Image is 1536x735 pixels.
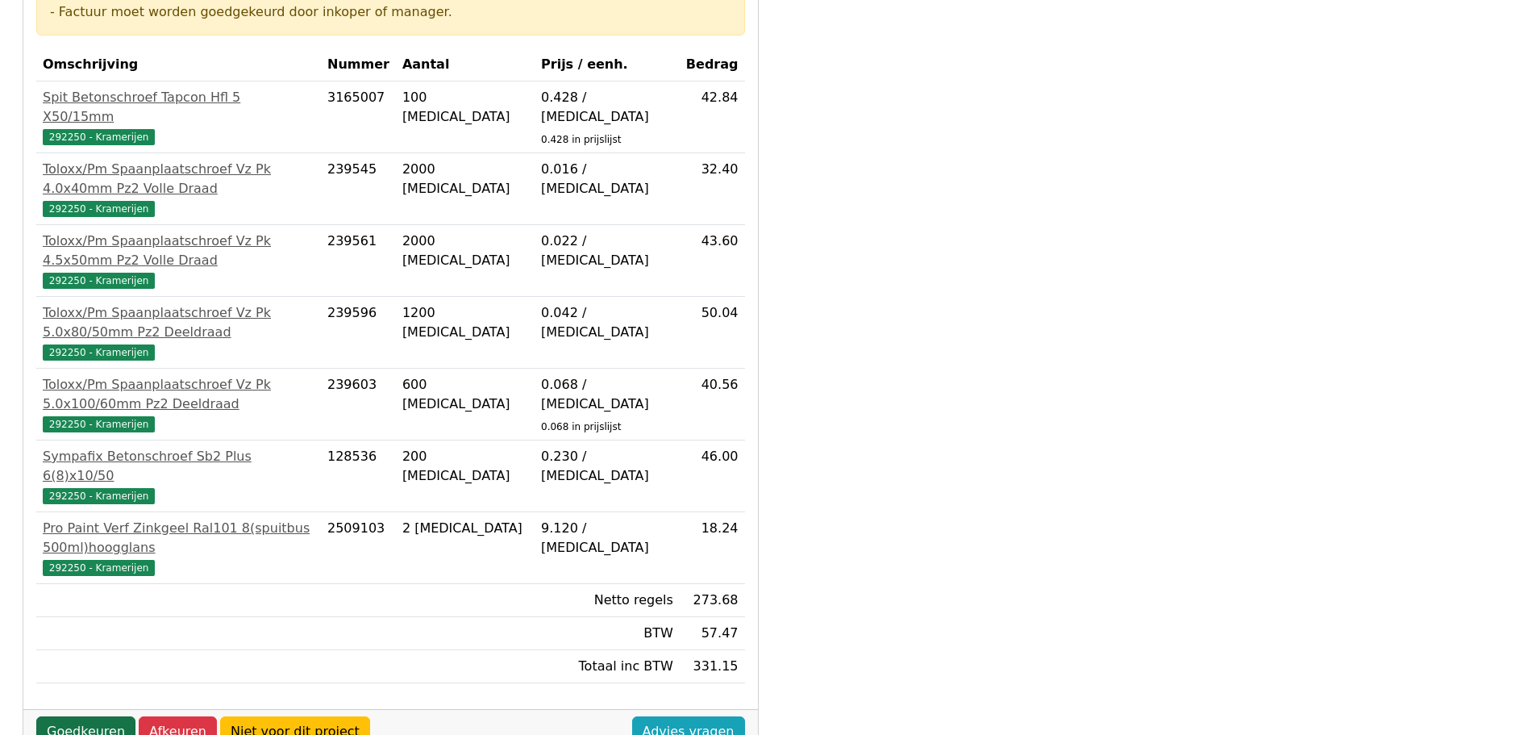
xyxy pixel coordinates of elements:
[541,160,673,198] div: 0.016 / [MEDICAL_DATA]
[321,441,396,512] td: 128536
[680,584,745,617] td: 273.68
[680,153,745,225] td: 32.40
[43,345,155,361] span: 292250 - Kramerijen
[43,232,314,290] a: Toloxx/Pm Spaanplaatschroef Vz Pk 4.5x50mm Pz2 Volle Draad292250 - Kramerijen
[43,160,314,218] a: Toloxx/Pm Spaanplaatschroef Vz Pk 4.0x40mm Pz2 Volle Draad292250 - Kramerijen
[43,519,314,558] div: Pro Paint Verf Zinkgeel Ral101 8(spuitbus 500ml)hoogglans
[43,160,314,198] div: Toloxx/Pm Spaanplaatschroef Vz Pk 4.0x40mm Pz2 Volle Draad
[680,81,745,153] td: 42.84
[541,519,673,558] div: 9.120 / [MEDICAL_DATA]
[43,232,314,270] div: Toloxx/Pm Spaanplaatschroef Vz Pk 4.5x50mm Pz2 Volle Draad
[541,375,673,414] div: 0.068 / [MEDICAL_DATA]
[402,375,528,414] div: 600 [MEDICAL_DATA]
[535,650,680,683] td: Totaal inc BTW
[402,88,528,127] div: 100 [MEDICAL_DATA]
[321,512,396,584] td: 2509103
[541,232,673,270] div: 0.022 / [MEDICAL_DATA]
[43,416,155,432] span: 292250 - Kramerijen
[396,48,535,81] th: Aantal
[402,519,528,538] div: 2 [MEDICAL_DATA]
[43,375,314,433] a: Toloxx/Pm Spaanplaatschroef Vz Pk 5.0x100/60mm Pz2 Deeldraad292250 - Kramerijen
[541,447,673,486] div: 0.230 / [MEDICAL_DATA]
[680,650,745,683] td: 331.15
[50,2,731,22] div: - Factuur moet worden goedgekeurd door inkoper of manager.
[321,369,396,441] td: 239603
[680,225,745,297] td: 43.60
[43,447,314,505] a: Sympafix Betonschroef Sb2 Plus 6(8)x10/50292250 - Kramerijen
[43,88,314,146] a: Spit Betonschroef Tapcon Hfl 5 X50/15mm292250 - Kramerijen
[43,129,155,145] span: 292250 - Kramerijen
[321,153,396,225] td: 239545
[541,88,673,127] div: 0.428 / [MEDICAL_DATA]
[43,273,155,289] span: 292250 - Kramerijen
[535,584,680,617] td: Netto regels
[43,519,314,577] a: Pro Paint Verf Zinkgeel Ral101 8(spuitbus 500ml)hoogglans292250 - Kramerijen
[36,48,321,81] th: Omschrijving
[402,303,528,342] div: 1200 [MEDICAL_DATA]
[680,512,745,584] td: 18.24
[402,232,528,270] div: 2000 [MEDICAL_DATA]
[321,81,396,153] td: 3165007
[541,421,621,432] sub: 0.068 in prijslijst
[535,48,680,81] th: Prijs / eenh.
[680,297,745,369] td: 50.04
[321,225,396,297] td: 239561
[680,369,745,441] td: 40.56
[541,134,621,145] sub: 0.428 in prijslijst
[43,303,314,342] div: Toloxx/Pm Spaanplaatschroef Vz Pk 5.0x80/50mm Pz2 Deeldraad
[680,617,745,650] td: 57.47
[43,303,314,361] a: Toloxx/Pm Spaanplaatschroef Vz Pk 5.0x80/50mm Pz2 Deeldraad292250 - Kramerijen
[43,88,314,127] div: Spit Betonschroef Tapcon Hfl 5 X50/15mm
[321,297,396,369] td: 239596
[43,375,314,414] div: Toloxx/Pm Spaanplaatschroef Vz Pk 5.0x100/60mm Pz2 Deeldraad
[402,160,528,198] div: 2000 [MEDICAL_DATA]
[43,447,314,486] div: Sympafix Betonschroef Sb2 Plus 6(8)x10/50
[43,560,155,576] span: 292250 - Kramerijen
[321,48,396,81] th: Nummer
[402,447,528,486] div: 200 [MEDICAL_DATA]
[535,617,680,650] td: BTW
[680,48,745,81] th: Bedrag
[43,488,155,504] span: 292250 - Kramerijen
[541,303,673,342] div: 0.042 / [MEDICAL_DATA]
[43,201,155,217] span: 292250 - Kramerijen
[680,441,745,512] td: 46.00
